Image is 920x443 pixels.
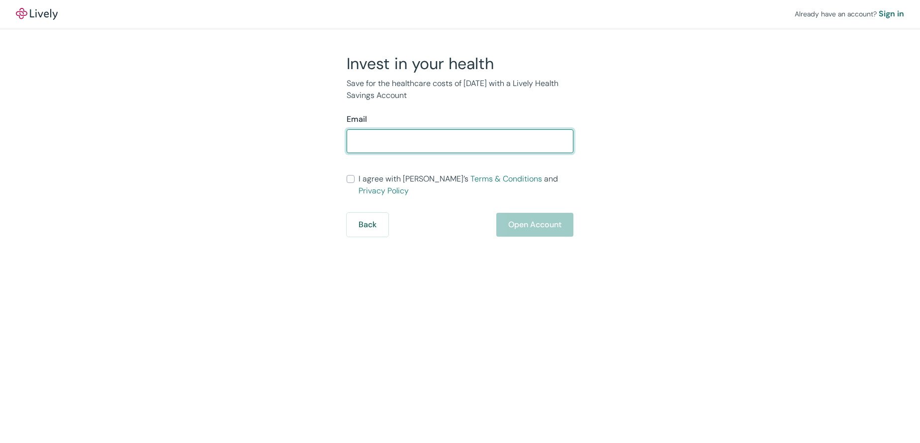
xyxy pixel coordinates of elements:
label: Email [347,113,367,125]
a: Terms & Conditions [470,174,542,184]
span: I agree with [PERSON_NAME]’s and [359,173,573,197]
button: Back [347,213,388,237]
div: Already have an account? [795,8,904,20]
p: Save for the healthcare costs of [DATE] with a Lively Health Savings Account [347,78,573,101]
a: LivelyLively [16,8,58,20]
img: Lively [16,8,58,20]
a: Privacy Policy [359,185,409,196]
a: Sign in [879,8,904,20]
h2: Invest in your health [347,54,573,74]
